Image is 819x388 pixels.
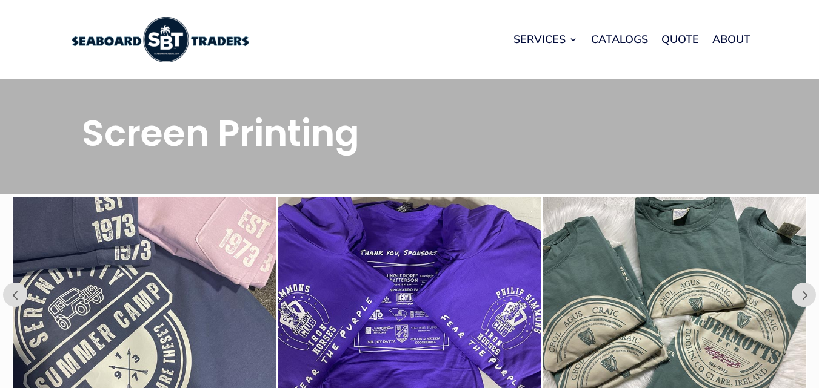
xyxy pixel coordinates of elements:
h1: Screen Printing [82,115,737,157]
a: Quote [661,16,699,62]
a: Catalogs [591,16,648,62]
a: About [712,16,750,62]
button: Prev [792,283,816,307]
a: Services [513,16,578,62]
button: Prev [3,283,27,307]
